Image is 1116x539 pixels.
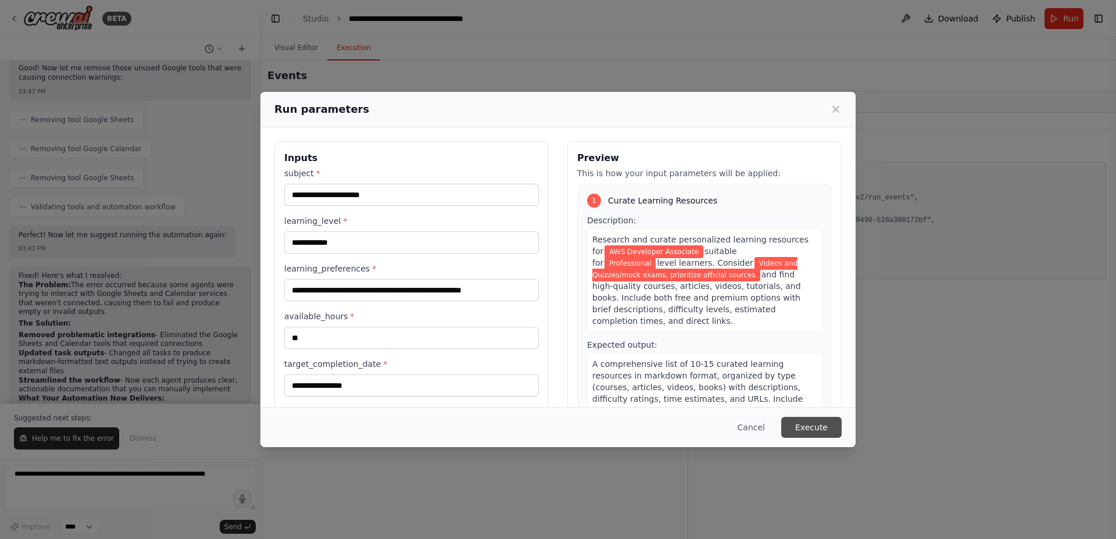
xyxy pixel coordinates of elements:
[587,340,657,349] span: Expected output:
[587,216,636,225] span: Description:
[284,310,539,322] label: available_hours
[284,151,539,165] h3: Inputs
[728,417,774,438] button: Cancel
[592,235,809,256] span: Research and curate personalized learning resources for
[592,270,801,326] span: and find high-quality courses, articles, videos, tutorials, and books. Include both free and prem...
[604,257,656,270] span: Variable: learning_level
[587,194,601,208] div: 1
[592,257,797,281] span: Variable: learning_preferences
[592,359,803,415] span: A comprehensive list of 10-15 curated learning resources in markdown format, organized by type (c...
[284,263,539,274] label: learning_preferences
[284,215,539,227] label: learning_level
[284,167,539,179] label: subject
[577,167,832,179] p: This is how your input parameters will be applied:
[284,358,539,370] label: target_completion_date
[274,101,369,117] h2: Run parameters
[608,195,717,206] span: Curate Learning Resources
[592,247,737,267] span: suitable for
[577,151,832,165] h3: Preview
[657,258,753,267] span: level learners. Consider
[781,417,842,438] button: Execute
[604,245,703,258] span: Variable: subject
